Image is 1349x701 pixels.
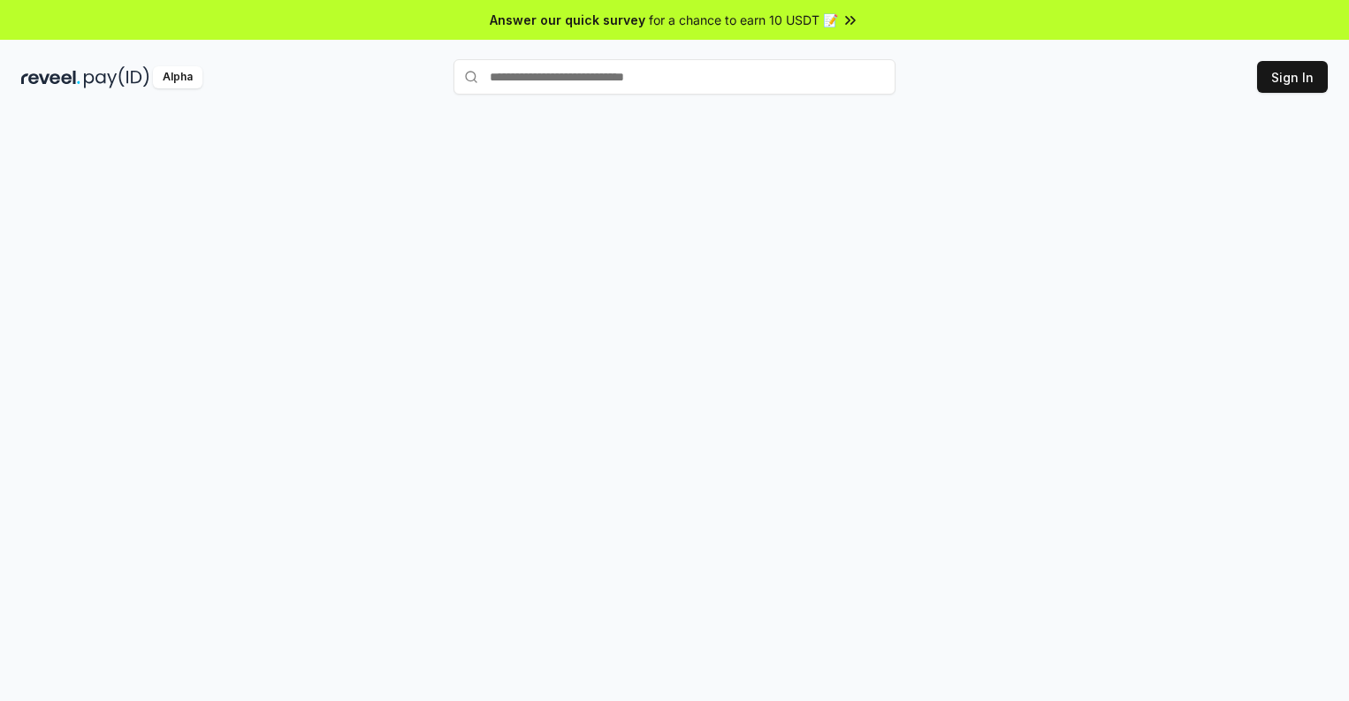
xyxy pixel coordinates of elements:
[490,11,645,29] span: Answer our quick survey
[153,66,202,88] div: Alpha
[1257,61,1328,93] button: Sign In
[84,66,149,88] img: pay_id
[649,11,838,29] span: for a chance to earn 10 USDT 📝
[21,66,80,88] img: reveel_dark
